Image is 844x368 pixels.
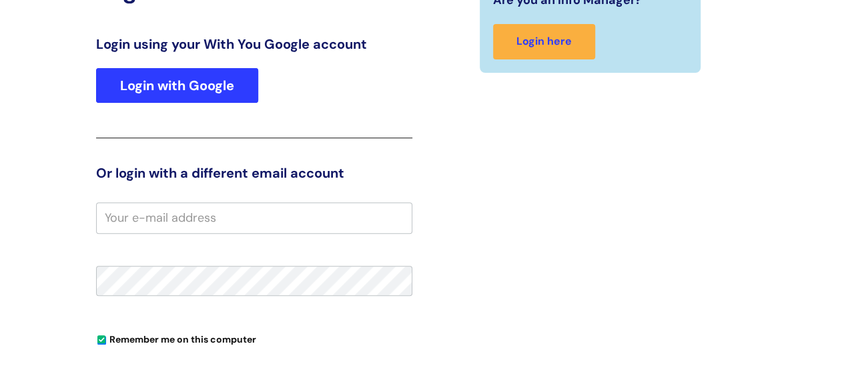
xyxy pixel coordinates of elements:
input: Your e-mail address [96,202,412,233]
h3: Or login with a different email account [96,165,412,181]
label: Remember me on this computer [96,331,256,345]
h3: Login using your With You Google account [96,36,412,52]
div: You can uncheck this option if you're logging in from a shared device [96,328,412,349]
input: Remember me on this computer [97,336,106,345]
a: Login here [493,24,595,59]
a: Login with Google [96,68,258,103]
